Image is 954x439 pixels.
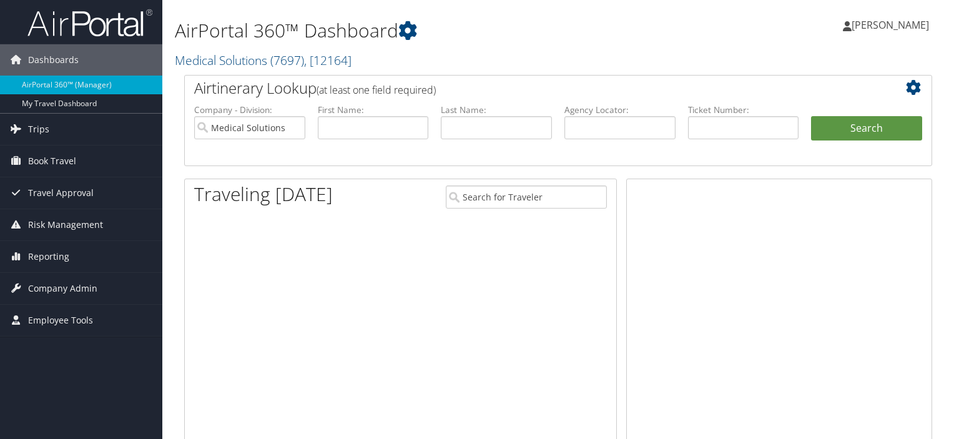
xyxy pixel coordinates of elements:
[318,104,429,116] label: First Name:
[194,181,333,207] h1: Traveling [DATE]
[852,18,929,32] span: [PERSON_NAME]
[28,209,103,240] span: Risk Management
[270,52,304,69] span: ( 7697 )
[194,104,305,116] label: Company - Division:
[175,52,352,69] a: Medical Solutions
[194,77,860,99] h2: Airtinerary Lookup
[28,305,93,336] span: Employee Tools
[28,44,79,76] span: Dashboards
[317,83,436,97] span: (at least one field required)
[28,241,69,272] span: Reporting
[28,177,94,209] span: Travel Approval
[175,17,686,44] h1: AirPortal 360™ Dashboard
[843,6,942,44] a: [PERSON_NAME]
[304,52,352,69] span: , [ 12164 ]
[441,104,552,116] label: Last Name:
[27,8,152,37] img: airportal-logo.png
[28,146,76,177] span: Book Travel
[28,273,97,304] span: Company Admin
[811,116,922,141] button: Search
[564,104,676,116] label: Agency Locator:
[28,114,49,145] span: Trips
[688,104,799,116] label: Ticket Number:
[446,185,607,209] input: Search for Traveler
